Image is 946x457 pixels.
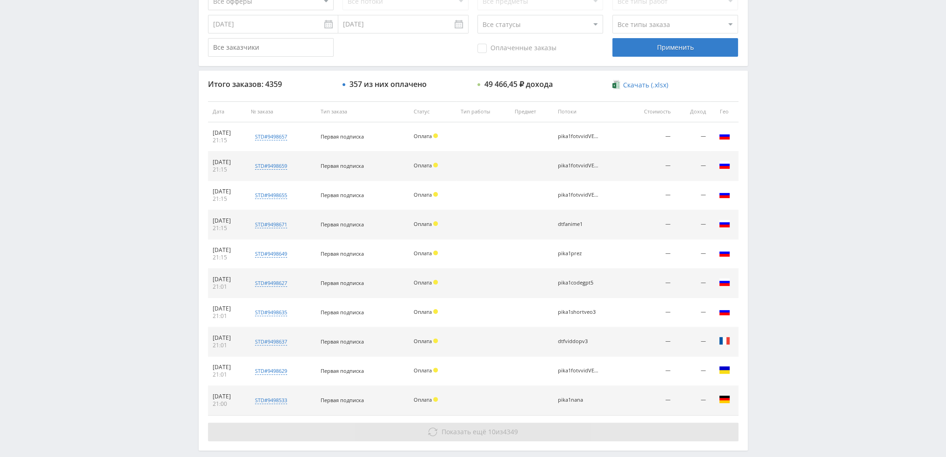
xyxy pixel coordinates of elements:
div: std#9498657 [255,133,287,140]
div: [DATE] [213,188,242,195]
th: Гео [711,101,738,122]
span: Первая подписка [321,221,364,228]
td: — [675,239,711,269]
img: rus.png [719,247,730,258]
span: Оплата [414,132,432,139]
th: Предмет [510,101,553,122]
span: Холд [433,280,438,285]
div: pika1fotvvidVEO3 [558,133,600,139]
div: 21:15 [213,225,242,232]
img: rus.png [719,218,730,229]
th: Тип заказа [316,101,409,122]
span: Холд [433,251,438,255]
td: — [675,210,711,239]
img: rus.png [719,159,730,171]
td: — [625,269,675,298]
img: rus.png [719,277,730,288]
div: 21:15 [213,166,242,173]
div: std#9498671 [255,221,287,228]
img: fra.png [719,335,730,346]
div: 21:01 [213,312,242,320]
th: Доход [675,101,711,122]
td: — [625,327,675,357]
span: Холд [433,338,438,343]
div: Итого заказов: 4359 [208,80,334,88]
div: 49 466,45 ₽ дохода [484,80,553,88]
td: — [675,327,711,357]
img: rus.png [719,130,730,141]
div: std#9498637 [255,338,287,345]
img: rus.png [719,189,730,200]
th: Статус [409,101,456,122]
th: Дата [208,101,247,122]
th: Тип работы [456,101,510,122]
td: — [625,210,675,239]
div: 21:00 [213,400,242,408]
td: — [625,152,675,181]
img: deu.png [719,394,730,405]
div: std#9498627 [255,279,287,287]
div: std#9498629 [255,367,287,375]
div: [DATE] [213,334,242,342]
div: [DATE] [213,276,242,283]
td: — [625,122,675,152]
div: 21:01 [213,283,242,291]
span: Оплата [414,338,432,344]
span: Холд [433,163,438,167]
th: Потоки [553,101,625,122]
div: [DATE] [213,246,242,254]
span: Первая подписка [321,250,364,257]
button: Показать ещё 10из4349 [208,423,738,441]
span: Холд [433,133,438,138]
div: [DATE] [213,159,242,166]
div: pika1fotvvidVEO3 [558,368,600,374]
div: std#9498659 [255,162,287,170]
div: 21:01 [213,342,242,349]
span: Холд [433,368,438,372]
div: std#9498649 [255,250,287,258]
span: Оплата [414,396,432,403]
div: std#9498635 [255,309,287,316]
div: dtfanime1 [558,221,600,227]
span: Первая подписка [321,162,364,169]
span: Оплата [414,191,432,198]
th: № заказа [246,101,316,122]
td: — [675,181,711,210]
span: Первая подписка [321,192,364,199]
span: Оплата [414,162,432,169]
td: — [625,239,675,269]
td: — [675,122,711,152]
td: — [625,357,675,386]
td: — [625,386,675,415]
div: std#9498533 [255,397,287,404]
span: Первая подписка [321,367,364,374]
span: Холд [433,192,438,197]
th: Стоимость [625,101,675,122]
span: Оплата [414,279,432,286]
td: — [675,269,711,298]
span: Холд [433,221,438,226]
span: Скачать (.xlsx) [623,81,668,89]
span: Оплата [414,220,432,227]
span: 4349 [503,427,518,436]
div: pika1prez [558,251,600,257]
div: pika1fotvvidVEO3 [558,163,600,169]
td: — [625,298,675,327]
div: 21:15 [213,195,242,203]
span: Холд [433,309,438,314]
span: Оплата [414,250,432,257]
span: Первая подписка [321,309,364,316]
div: 21:01 [213,371,242,378]
span: Оплаченные заказы [477,44,557,53]
div: [DATE] [213,129,242,137]
img: xlsx [612,80,620,89]
div: 21:15 [213,137,242,144]
td: — [625,181,675,210]
div: dtfviddopv3 [558,338,600,344]
div: [DATE] [213,305,242,312]
span: 10 [488,427,496,436]
div: [DATE] [213,217,242,225]
input: Все заказчики [208,38,334,57]
span: Холд [433,397,438,402]
td: — [675,357,711,386]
